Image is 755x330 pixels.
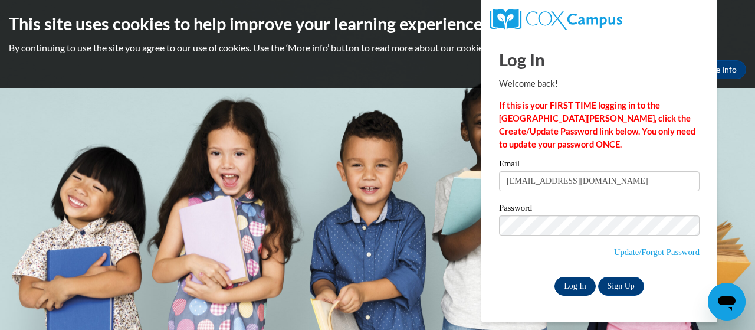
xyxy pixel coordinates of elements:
input: Log In [554,277,596,296]
a: More Info [691,60,746,79]
a: Update/Forgot Password [614,247,700,257]
strong: If this is your FIRST TIME logging in to the [GEOGRAPHIC_DATA][PERSON_NAME], click the Create/Upd... [499,100,695,149]
label: Email [499,159,700,171]
h1: Log In [499,47,700,71]
iframe: Button to launch messaging window [708,283,746,321]
p: Welcome back! [499,77,700,90]
h2: This site uses cookies to help improve your learning experience. [9,12,746,35]
a: Sign Up [598,277,644,296]
img: COX Campus [490,9,622,30]
p: By continuing to use the site you agree to our use of cookies. Use the ‘More info’ button to read... [9,41,746,54]
label: Password [499,204,700,215]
